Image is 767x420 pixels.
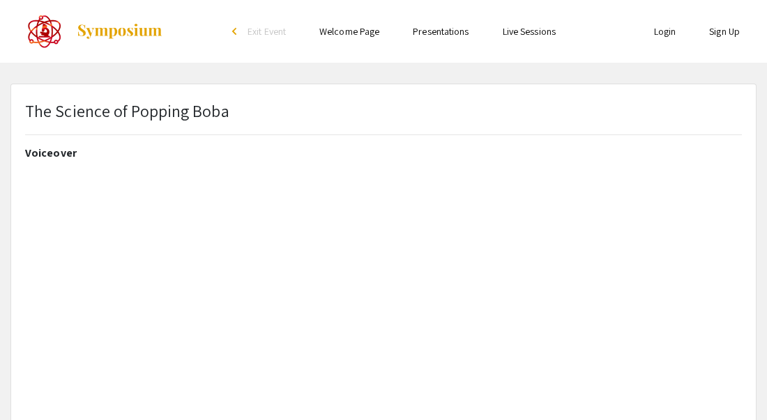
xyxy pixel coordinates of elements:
a: The 2022 CoorsTek Denver Metro Regional Science and Engineering Fair [10,14,163,49]
a: Presentations [413,25,469,38]
span: Exit Event [248,25,286,38]
a: Login [654,25,676,38]
div: arrow_back_ios [232,27,241,36]
img: Symposium by ForagerOne [76,23,163,40]
h2: Voiceover [25,146,742,160]
p: The Science of Popping Boba [25,98,229,123]
a: Live Sessions [503,25,556,38]
a: Sign Up [709,25,740,38]
img: The 2022 CoorsTek Denver Metro Regional Science and Engineering Fair [27,14,62,49]
a: Welcome Page [319,25,379,38]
